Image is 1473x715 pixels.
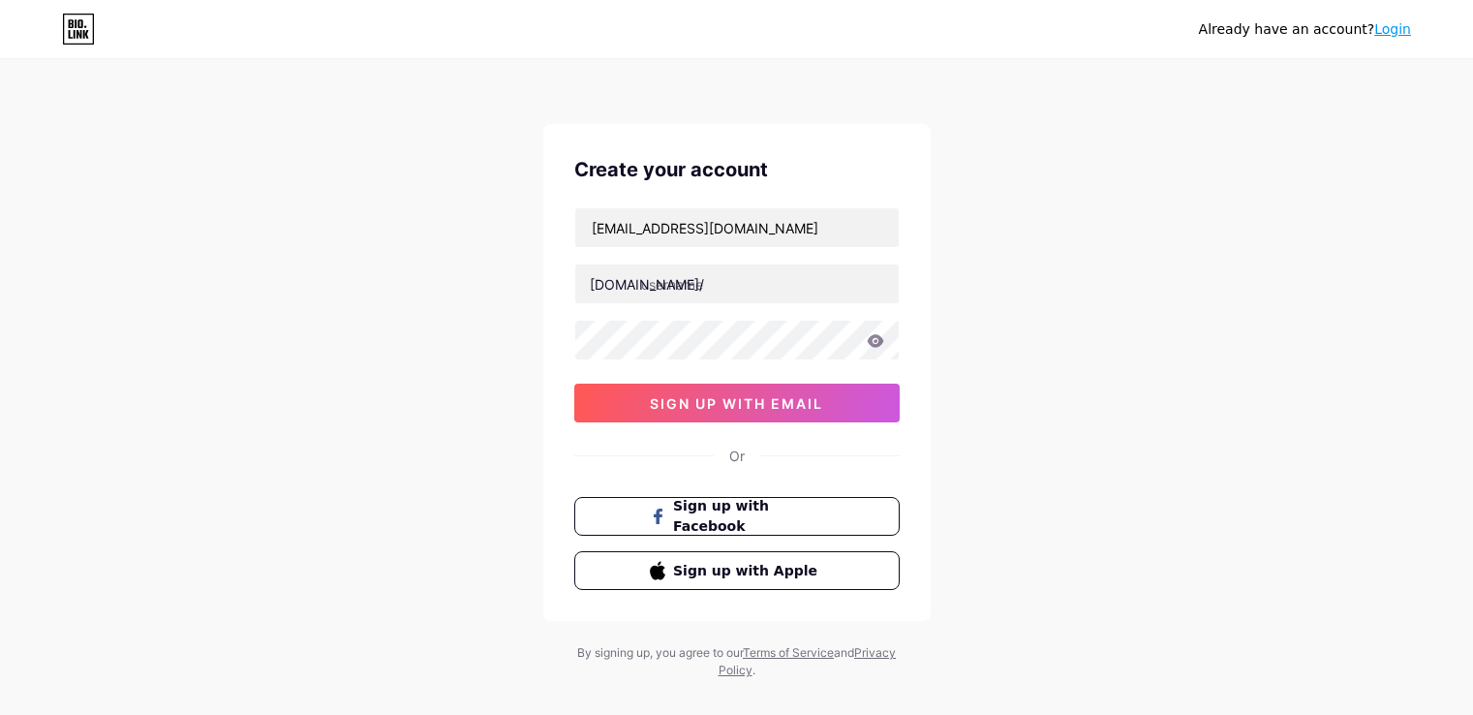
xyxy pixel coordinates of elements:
[743,645,834,660] a: Terms of Service
[673,561,823,581] span: Sign up with Apple
[574,384,900,422] button: sign up with email
[729,446,745,466] div: Or
[673,496,823,537] span: Sign up with Facebook
[574,551,900,590] button: Sign up with Apple
[1199,19,1411,40] div: Already have an account?
[572,644,902,679] div: By signing up, you agree to our and .
[575,208,899,247] input: Email
[650,395,823,412] span: sign up with email
[590,274,704,295] div: [DOMAIN_NAME]/
[575,264,899,303] input: username
[1374,21,1411,37] a: Login
[574,497,900,536] button: Sign up with Facebook
[574,155,900,184] div: Create your account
